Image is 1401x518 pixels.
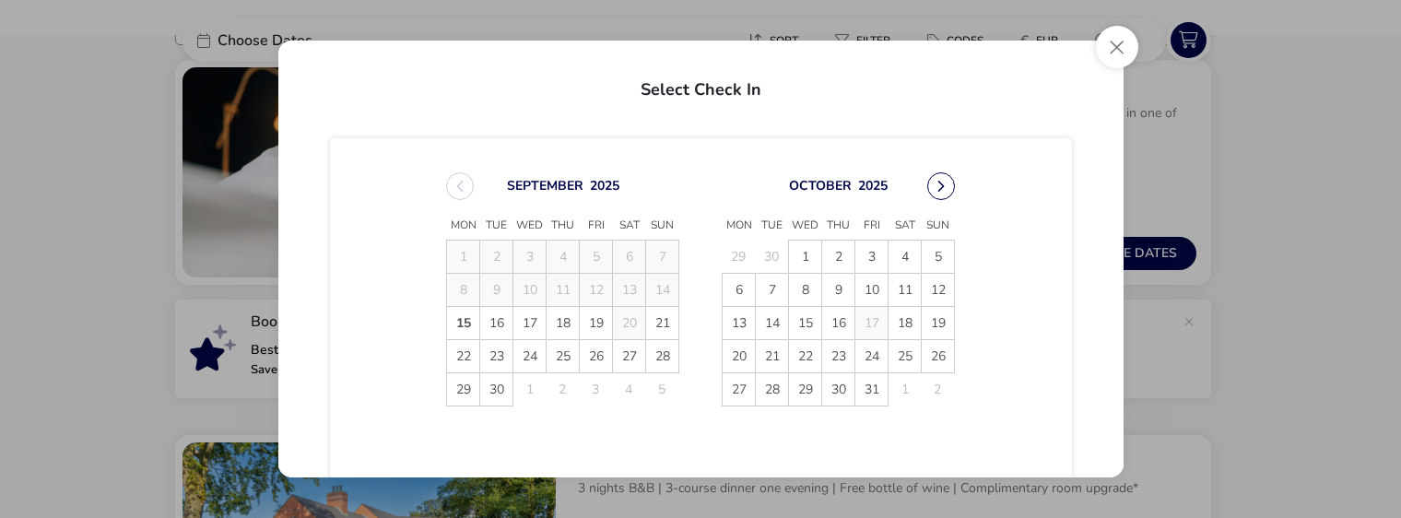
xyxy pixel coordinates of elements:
span: 30 [822,373,854,406]
span: 24 [513,340,546,372]
button: Close [1096,26,1138,68]
td: 22 [789,340,822,373]
td: 27 [723,373,756,406]
span: 29 [447,373,479,406]
td: 2 [922,373,955,406]
td: 19 [922,307,955,340]
span: 16 [480,307,512,339]
td: 14 [646,274,679,307]
span: 28 [646,340,678,372]
span: 25 [547,340,579,372]
span: 25 [889,340,921,372]
td: 23 [822,340,855,373]
span: 30 [480,373,512,406]
span: Thu [822,212,855,240]
span: 27 [613,340,645,372]
td: 1 [789,241,822,274]
span: Fri [580,212,613,240]
td: 13 [613,274,646,307]
td: 14 [756,307,789,340]
td: 24 [855,340,889,373]
span: Tue [480,212,513,240]
span: 1 [789,241,821,273]
span: 11 [889,274,921,306]
td: 13 [723,307,756,340]
span: 18 [547,307,579,339]
span: Fri [855,212,889,240]
td: 15 [447,307,480,340]
td: 2 [480,241,513,274]
td: 7 [756,274,789,307]
span: Mon [723,212,756,240]
span: 12 [922,274,954,306]
span: 19 [580,307,612,339]
td: 9 [822,274,855,307]
td: 5 [646,373,679,406]
td: 4 [889,241,922,274]
span: 22 [789,340,821,372]
td: 17 [855,307,889,340]
td: 8 [447,274,480,307]
span: 3 [855,241,888,273]
td: 21 [756,340,789,373]
span: 7 [756,274,788,306]
span: 5 [922,241,954,273]
td: 1 [447,241,480,274]
span: 23 [480,340,512,372]
span: 13 [723,307,755,339]
span: Wed [789,212,822,240]
span: 29 [789,373,821,406]
span: Wed [513,212,547,240]
span: 14 [756,307,788,339]
span: 15 [447,307,479,339]
td: 23 [480,340,513,373]
td: 18 [889,307,922,340]
span: 2 [822,241,854,273]
td: 6 [723,274,756,307]
span: 4 [889,241,921,273]
span: 20 [723,340,755,372]
span: Tue [756,212,789,240]
td: 11 [547,274,580,307]
td: 3 [855,241,889,274]
h2: Select Check In [293,59,1109,112]
td: 2 [822,241,855,274]
span: Sat [613,212,646,240]
span: Sat [889,212,922,240]
td: 12 [580,274,613,307]
div: Choose Date [430,150,971,429]
td: 19 [580,307,613,340]
td: 16 [822,307,855,340]
span: 31 [855,373,888,406]
td: 25 [889,340,922,373]
span: 21 [646,307,678,339]
button: Choose Month [507,177,583,194]
td: 29 [447,373,480,406]
span: 28 [756,373,788,406]
td: 22 [447,340,480,373]
td: 18 [547,307,580,340]
span: Mon [447,212,480,240]
td: 10 [855,274,889,307]
span: 22 [447,340,479,372]
td: 26 [922,340,955,373]
span: Sun [646,212,679,240]
span: 15 [789,307,821,339]
span: 26 [922,340,954,372]
td: 9 [480,274,513,307]
td: 29 [723,241,756,274]
span: 9 [822,274,854,306]
td: 30 [756,241,789,274]
td: 6 [613,241,646,274]
span: Thu [547,212,580,240]
span: 24 [855,340,888,372]
td: 24 [513,340,547,373]
span: 6 [723,274,755,306]
td: 26 [580,340,613,373]
td: 15 [789,307,822,340]
td: 3 [580,373,613,406]
td: 8 [789,274,822,307]
span: 17 [513,307,546,339]
td: 30 [822,373,855,406]
span: 21 [756,340,788,372]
